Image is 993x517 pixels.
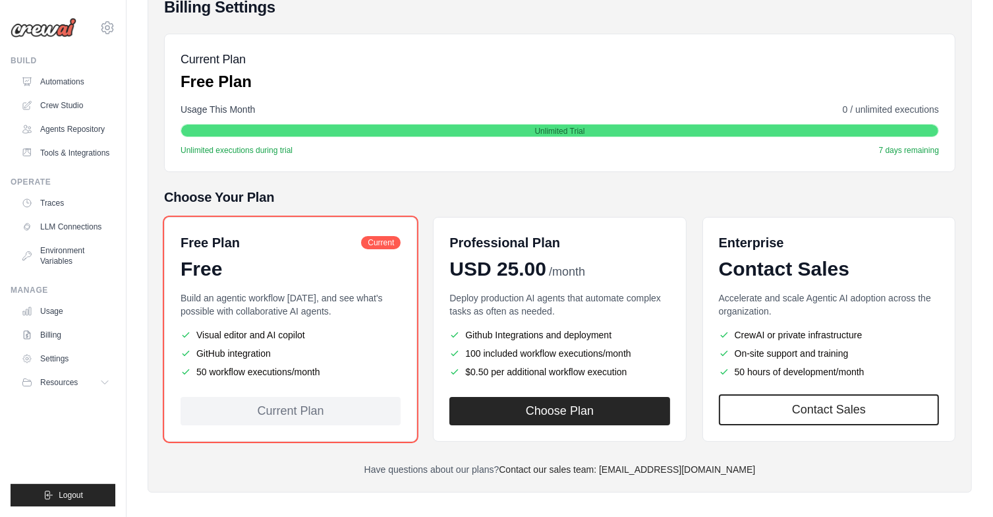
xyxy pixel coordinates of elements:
[16,301,115,322] a: Usage
[16,193,115,214] a: Traces
[879,145,939,156] span: 7 days remaining
[719,347,939,360] li: On-site support and training
[59,490,83,501] span: Logout
[16,142,115,164] a: Tools & Integrations
[181,71,252,92] p: Free Plan
[181,397,401,425] div: Current Plan
[11,55,115,66] div: Build
[449,257,546,281] span: USD 25.00
[549,263,585,281] span: /month
[181,347,401,360] li: GitHub integration
[11,18,76,38] img: Logo
[181,291,401,318] p: Build an agentic workflow [DATE], and see what's possible with collaborative AI agents.
[11,177,115,187] div: Operate
[16,240,115,272] a: Environment Variables
[449,328,669,342] li: Github Integrations and deployment
[16,372,115,393] button: Resources
[181,145,293,156] span: Unlimited executions during trial
[499,464,755,475] a: Contact our sales team: [EMAIL_ADDRESS][DOMAIN_NAME]
[16,324,115,346] a: Billing
[181,103,255,116] span: Usage This Month
[164,188,955,206] h5: Choose Your Plan
[361,236,401,249] span: Current
[181,233,240,252] h6: Free Plan
[164,463,955,476] p: Have questions about our plans?
[719,233,939,252] h6: Enterprise
[719,257,939,281] div: Contact Sales
[181,50,252,69] h5: Current Plan
[449,291,669,318] p: Deploy production AI agents that automate complex tasks as often as needed.
[719,394,939,425] a: Contact Sales
[449,233,560,252] h6: Professional Plan
[16,216,115,237] a: LLM Connections
[16,71,115,92] a: Automations
[16,119,115,140] a: Agents Repository
[449,397,669,425] button: Choose Plan
[719,291,939,318] p: Accelerate and scale Agentic AI adoption across the organization.
[181,365,401,379] li: 50 workflow executions/month
[11,484,115,506] button: Logout
[40,377,78,388] span: Resources
[16,95,115,116] a: Crew Studio
[534,126,584,137] span: Unlimited Trial
[449,347,669,360] li: 100 included workflow executions/month
[449,365,669,379] li: $0.50 per additional workflow execution
[843,103,939,116] span: 0 / unlimited executions
[16,348,115,369] a: Settings
[181,328,401,342] li: Visual editor and AI copilot
[719,328,939,342] li: CrewAI or private infrastructure
[11,285,115,295] div: Manage
[181,257,401,281] div: Free
[719,365,939,379] li: 50 hours of development/month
